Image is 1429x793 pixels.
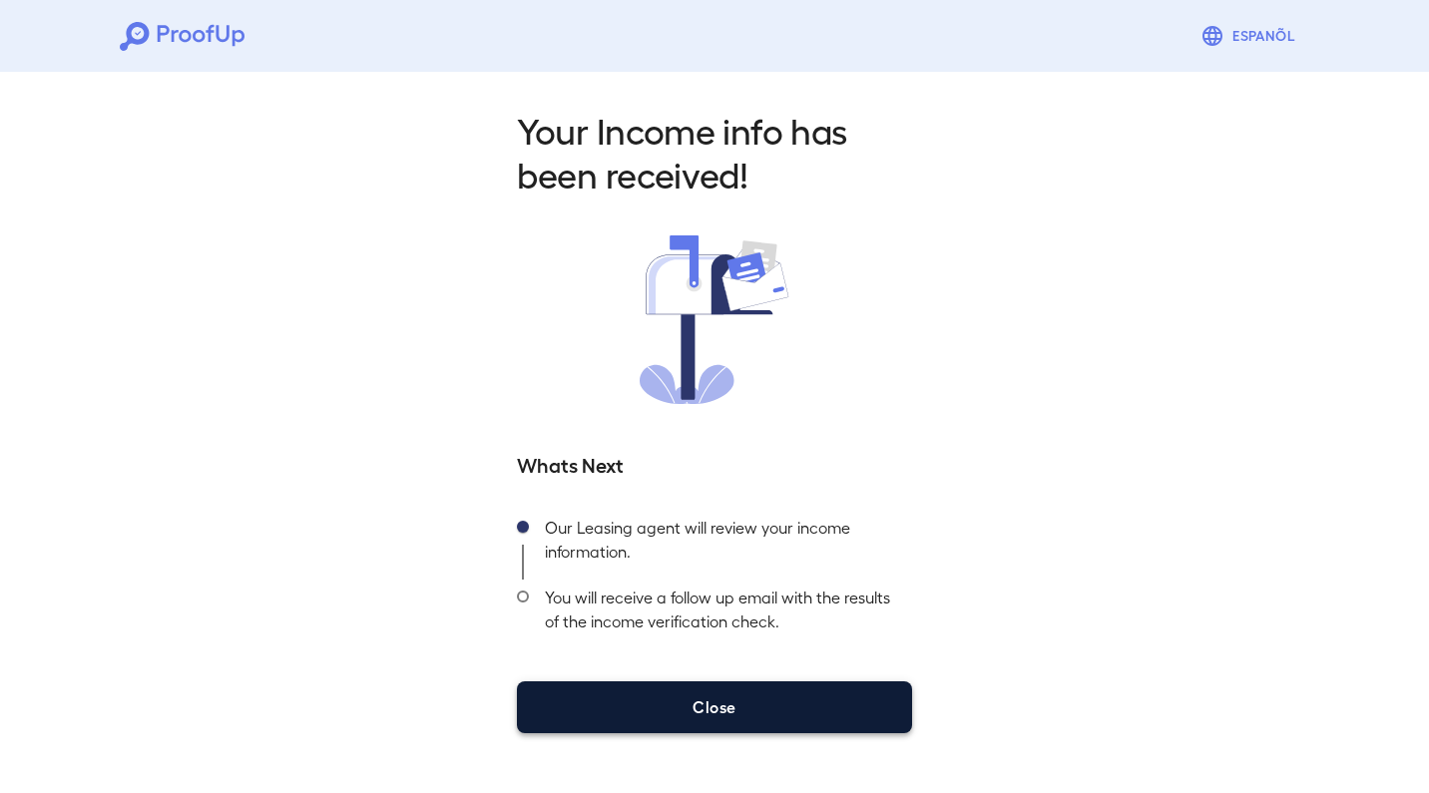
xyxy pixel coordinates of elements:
[517,681,912,733] button: Close
[517,108,912,196] h2: Your Income info has been received!
[529,580,912,649] div: You will receive a follow up email with the results of the income verification check.
[517,450,912,478] h5: Whats Next
[529,510,912,580] div: Our Leasing agent will review your income information.
[640,235,789,404] img: received.svg
[1192,16,1309,56] button: Espanõl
